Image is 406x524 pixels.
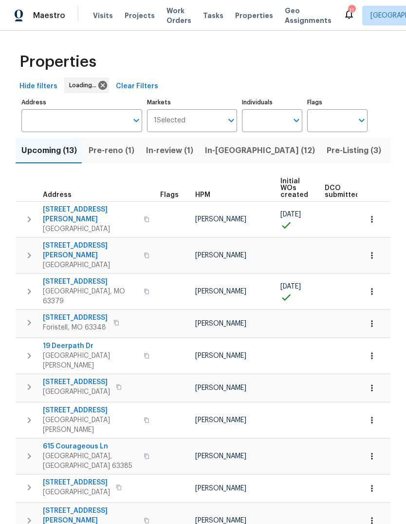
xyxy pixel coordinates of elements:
span: [GEOGRAPHIC_DATA][PERSON_NAME] [43,351,138,370]
button: Clear Filters [112,78,162,96]
span: [STREET_ADDRESS] [43,478,110,487]
span: [PERSON_NAME] [195,517,246,524]
span: [DATE] [280,283,301,290]
button: Open [129,114,143,127]
span: Projects [125,11,155,20]
span: Pre-reno (1) [89,144,134,157]
span: [GEOGRAPHIC_DATA], [GEOGRAPHIC_DATA] 63385 [43,451,138,471]
span: Tasks [203,12,223,19]
span: Hide filters [19,80,57,93]
span: [PERSON_NAME] [195,453,246,460]
span: [PERSON_NAME] [195,417,246,424]
span: Geo Assignments [285,6,332,25]
label: Individuals [242,99,302,105]
span: 615 Courageous Ln [43,442,138,451]
button: Open [224,114,238,127]
span: [GEOGRAPHIC_DATA] [43,487,110,497]
span: In-review (1) [146,144,193,157]
span: [STREET_ADDRESS] [43,313,108,323]
label: Markets [147,99,238,105]
span: [PERSON_NAME] [195,352,246,359]
span: [GEOGRAPHIC_DATA] [43,224,138,234]
button: Open [290,114,303,127]
span: [GEOGRAPHIC_DATA] [43,260,138,270]
span: Properties [235,11,273,20]
span: [PERSON_NAME] [195,320,246,327]
span: 19 Deerpath Dr [43,341,138,351]
span: [PERSON_NAME] [195,288,246,295]
span: Flags [160,192,179,198]
span: 1 Selected [154,116,185,125]
span: [STREET_ADDRESS][PERSON_NAME] [43,205,138,224]
span: [GEOGRAPHIC_DATA][PERSON_NAME] [43,415,138,435]
span: [PERSON_NAME] [195,485,246,492]
span: [STREET_ADDRESS] [43,406,138,415]
span: [STREET_ADDRESS][PERSON_NAME] [43,241,138,260]
span: Address [43,192,72,198]
span: Upcoming (13) [21,144,77,157]
span: [PERSON_NAME] [195,216,246,223]
div: 11 [348,6,355,16]
button: Open [355,114,369,127]
span: [GEOGRAPHIC_DATA] [43,387,110,397]
span: [PERSON_NAME] [195,385,246,391]
span: In-[GEOGRAPHIC_DATA] (12) [205,144,315,157]
span: Loading... [69,80,100,90]
span: [DATE] [280,211,301,218]
span: [GEOGRAPHIC_DATA], MO 63379 [43,287,138,306]
label: Address [21,99,142,105]
span: Visits [93,11,113,20]
span: HPM [195,192,210,198]
span: [STREET_ADDRESS] [43,277,138,287]
span: Initial WOs created [280,178,308,198]
span: Pre-Listing (3) [327,144,381,157]
span: Properties [19,57,96,67]
span: Clear Filters [116,80,158,93]
span: Work Orders [166,6,191,25]
span: Maestro [33,11,65,20]
span: [PERSON_NAME] [195,252,246,259]
div: Loading... [64,78,109,93]
span: DCO submitted [325,185,360,198]
button: Hide filters [16,78,61,96]
label: Flags [307,99,368,105]
span: Foristell, MO 63348 [43,323,108,332]
span: [STREET_ADDRESS] [43,377,110,387]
